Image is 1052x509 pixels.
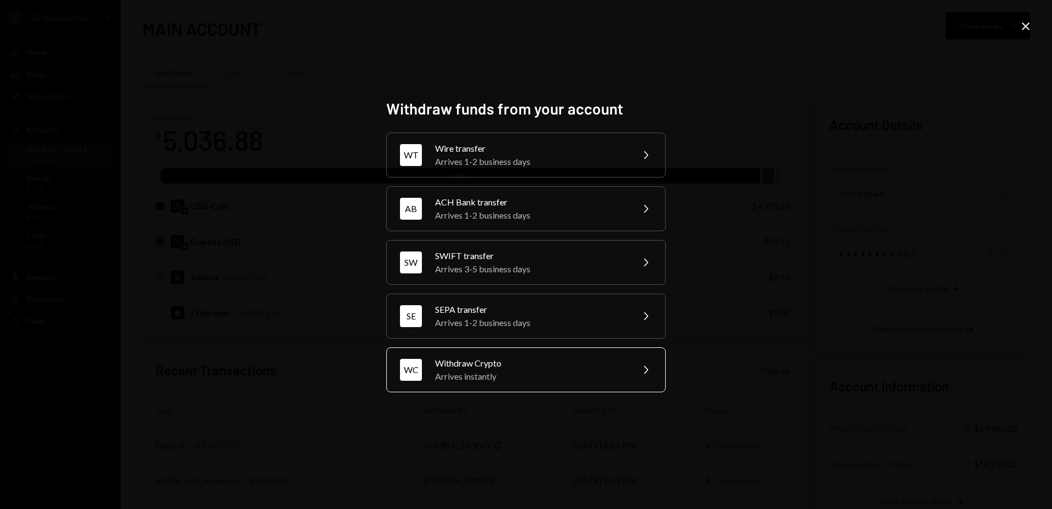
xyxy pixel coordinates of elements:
div: SEPA transfer [435,303,626,316]
button: ABACH Bank transferArrives 1-2 business days [386,186,666,231]
div: Arrives 1-2 business days [435,316,626,329]
div: SW [400,251,422,273]
div: SE [400,305,422,327]
div: WC [400,359,422,381]
div: Arrives 1-2 business days [435,155,626,168]
div: Arrives 1-2 business days [435,209,626,222]
div: WT [400,144,422,166]
div: ACH Bank transfer [435,196,626,209]
div: AB [400,198,422,220]
button: SWSWIFT transferArrives 3-5 business days [386,240,666,285]
h2: Withdraw funds from your account [386,98,666,119]
div: Wire transfer [435,142,626,155]
button: SESEPA transferArrives 1-2 business days [386,294,666,339]
div: SWIFT transfer [435,249,626,262]
div: Arrives 3-5 business days [435,262,626,276]
div: Withdraw Crypto [435,357,626,370]
div: Arrives instantly [435,370,626,383]
button: WCWithdraw CryptoArrives instantly [386,347,666,392]
button: WTWire transferArrives 1-2 business days [386,133,666,178]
